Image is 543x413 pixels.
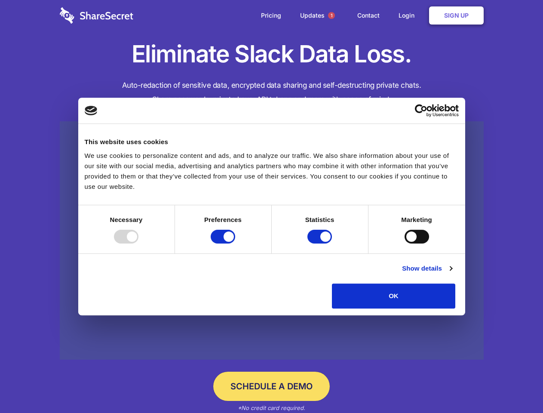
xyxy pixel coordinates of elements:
button: OK [332,284,455,308]
img: logo [85,106,98,115]
img: logo-wordmark-white-trans-d4663122ce5f474addd5e946df7df03e33cb6a1c49d2221995e7729f52c070b2.svg [60,7,133,24]
strong: Necessary [110,216,143,223]
a: Show details [402,263,452,274]
a: Contact [349,2,388,29]
strong: Marketing [401,216,432,223]
em: *No credit card required. [238,404,305,411]
a: Wistia video thumbnail [60,121,484,360]
strong: Statistics [305,216,334,223]
span: 1 [328,12,335,19]
a: Pricing [252,2,290,29]
a: Usercentrics Cookiebot - opens in a new window [383,104,459,117]
h1: Eliminate Slack Data Loss. [60,39,484,70]
a: Schedule a Demo [213,372,330,401]
a: Login [390,2,427,29]
a: Sign Up [429,6,484,25]
div: We use cookies to personalize content and ads, and to analyze our traffic. We also share informat... [85,151,459,192]
div: This website uses cookies [85,137,459,147]
h4: Auto-redaction of sensitive data, encrypted data sharing and self-destructing private chats. Shar... [60,78,484,107]
strong: Preferences [204,216,242,223]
